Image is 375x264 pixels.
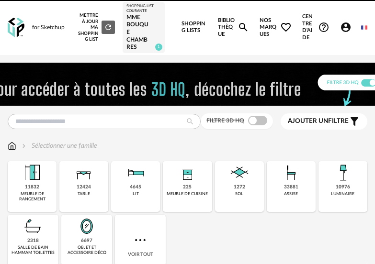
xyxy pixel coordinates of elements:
[20,141,97,151] div: Sélectionner une famille
[228,161,251,184] img: Sol.png
[77,184,91,190] div: 12424
[281,113,367,130] button: Ajouter unfiltre Filter icon
[21,161,44,184] img: Meuble%20de%20rangement.png
[280,22,292,33] span: Heart Outline icon
[8,141,16,151] img: svg+xml;base64,PHN2ZyB3aWR0aD0iMTYiIGhlaWdodD0iMTciIHZpZXdCb3g9IjAgMCAxNiAxNyIgZmlsbD0ibm9uZSIgeG...
[126,14,161,51] div: MME BOUQUE chambres
[318,22,330,33] span: Help Circle Outline icon
[331,191,354,197] div: luminaire
[284,184,298,190] div: 33881
[336,184,350,190] div: 10976
[104,25,113,30] span: Refresh icon
[288,117,349,125] span: filtre
[64,245,109,256] div: objet et accessoire déco
[361,24,367,31] img: fr
[235,191,243,197] div: sol
[234,184,245,190] div: 1272
[78,191,90,197] div: table
[8,18,24,37] img: OXP
[81,238,92,244] div: 6697
[133,191,139,197] div: lit
[349,116,360,127] span: Filter icon
[340,22,352,33] span: Account Circle icon
[155,44,162,51] span: 1
[20,141,28,151] img: svg+xml;base64,PHN2ZyB3aWR0aD0iMTYiIGhlaWdodD0iMTYiIHZpZXdCb3g9IjAgMCAxNiAxNiIgZmlsbD0ibm9uZSIgeG...
[126,4,161,14] div: Shopping List courante
[176,161,199,184] img: Rangement.png
[11,245,56,256] div: salle de bain hammam toilettes
[130,184,141,190] div: 4645
[284,191,298,197] div: assise
[75,215,98,238] img: Miroir.png
[32,24,65,32] div: for Sketchup
[72,161,95,184] img: Table.png
[340,22,356,33] span: Account Circle icon
[133,232,148,248] img: more.7b13dc1.svg
[280,161,303,184] img: Assise.png
[22,215,45,238] img: Salle%20de%20bain.png
[124,161,147,184] img: Literie.png
[76,12,115,42] div: Mettre à jour ma Shopping List
[126,4,161,51] a: Shopping List courante MME BOUQUE chambres 1
[11,191,54,202] div: meuble de rangement
[238,22,249,33] span: Magnify icon
[206,118,244,123] span: Filtre 3D HQ
[183,184,192,190] div: 225
[288,118,328,124] span: Ajouter un
[27,238,39,244] div: 2318
[25,184,39,190] div: 11832
[302,13,330,41] span: Centre d'aideHelp Circle Outline icon
[331,161,354,184] img: Luminaire.png
[167,191,208,197] div: meuble de cuisine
